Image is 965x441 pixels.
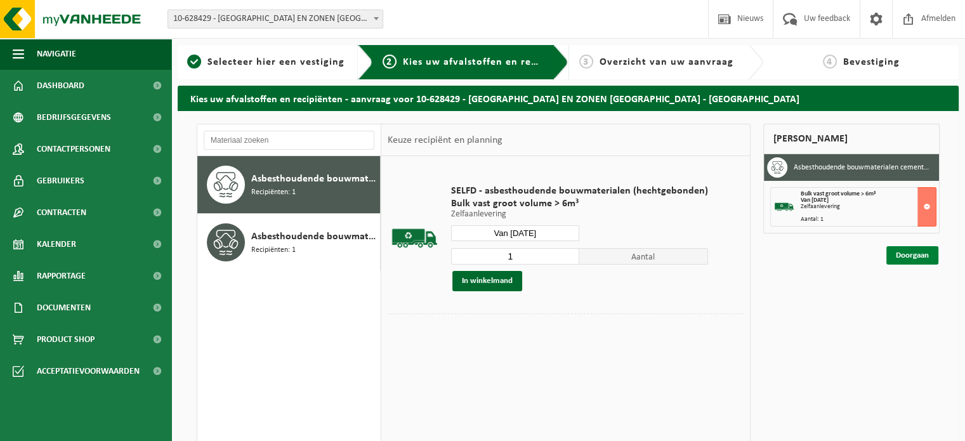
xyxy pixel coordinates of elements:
[37,38,76,70] span: Navigatie
[763,124,940,154] div: [PERSON_NAME]
[403,57,577,67] span: Kies uw afvalstoffen en recipiënten
[37,70,84,102] span: Dashboard
[801,190,876,197] span: Bulk vast groot volume > 6m³
[794,157,929,178] h3: Asbesthoudende bouwmaterialen cementgebonden (hechtgebonden)
[801,197,829,204] strong: Van [DATE]
[37,228,76,260] span: Kalender
[251,244,296,256] span: Recipiënten: 1
[37,197,86,228] span: Contracten
[886,246,938,265] a: Doorgaan
[184,55,348,70] a: 1Selecteer hier een vestiging
[451,197,708,210] span: Bulk vast groot volume > 6m³
[37,165,84,197] span: Gebruikers
[451,185,708,197] span: SELFD - asbesthoudende bouwmaterialen (hechtgebonden)
[168,10,383,28] span: 10-628429 - CASTELEYN EN ZONEN NV - MEULEBEKE
[37,355,140,387] span: Acceptatievoorwaarden
[452,271,522,291] button: In winkelmand
[579,55,593,69] span: 3
[801,216,936,223] div: Aantal: 1
[37,324,95,355] span: Product Shop
[37,260,86,292] span: Rapportage
[197,156,381,214] button: Asbesthoudende bouwmaterialen cementgebonden (hechtgebonden) Recipiënten: 1
[843,57,900,67] span: Bevestiging
[579,248,708,265] span: Aantal
[451,225,580,241] input: Selecteer datum
[178,86,959,110] h2: Kies uw afvalstoffen en recipiënten - aanvraag voor 10-628429 - [GEOGRAPHIC_DATA] EN ZONEN [GEOGR...
[204,131,374,150] input: Materiaal zoeken
[251,171,377,187] span: Asbesthoudende bouwmaterialen cementgebonden (hechtgebonden)
[187,55,201,69] span: 1
[251,187,296,199] span: Recipiënten: 1
[207,57,345,67] span: Selecteer hier een vestiging
[600,57,733,67] span: Overzicht van uw aanvraag
[381,124,508,156] div: Keuze recipiënt en planning
[251,229,377,244] span: Asbesthoudende bouwmaterialen cementgebonden met isolatie(hechtgebonden)
[823,55,837,69] span: 4
[167,10,383,29] span: 10-628429 - CASTELEYN EN ZONEN NV - MEULEBEKE
[37,102,111,133] span: Bedrijfsgegevens
[451,210,708,219] p: Zelfaanlevering
[383,55,397,69] span: 2
[197,214,381,271] button: Asbesthoudende bouwmaterialen cementgebonden met isolatie(hechtgebonden) Recipiënten: 1
[37,292,91,324] span: Documenten
[801,204,936,210] div: Zelfaanlevering
[37,133,110,165] span: Contactpersonen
